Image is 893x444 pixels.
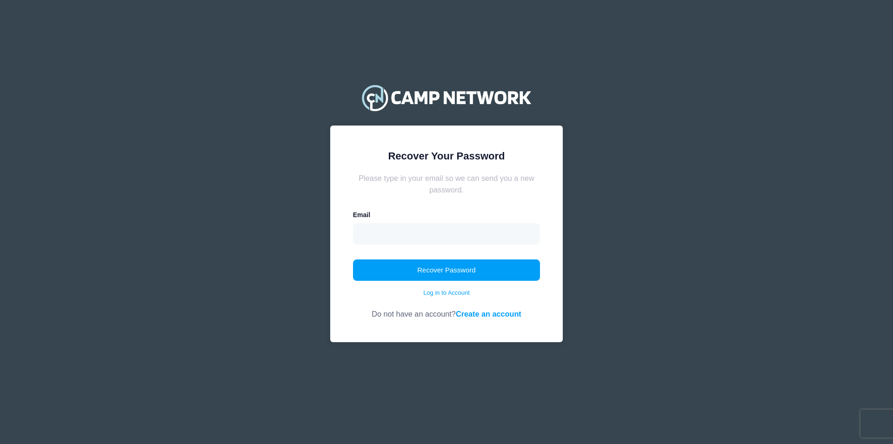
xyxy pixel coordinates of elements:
[423,288,470,298] a: Log in to Account
[353,210,370,220] label: Email
[456,310,521,318] a: Create an account
[353,298,540,319] div: Do not have an account?
[353,148,540,164] div: Recover Your Password
[353,172,540,195] div: Please type in your email so we can send you a new password.
[353,259,540,281] button: Recover Password
[358,79,535,116] img: Camp Network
